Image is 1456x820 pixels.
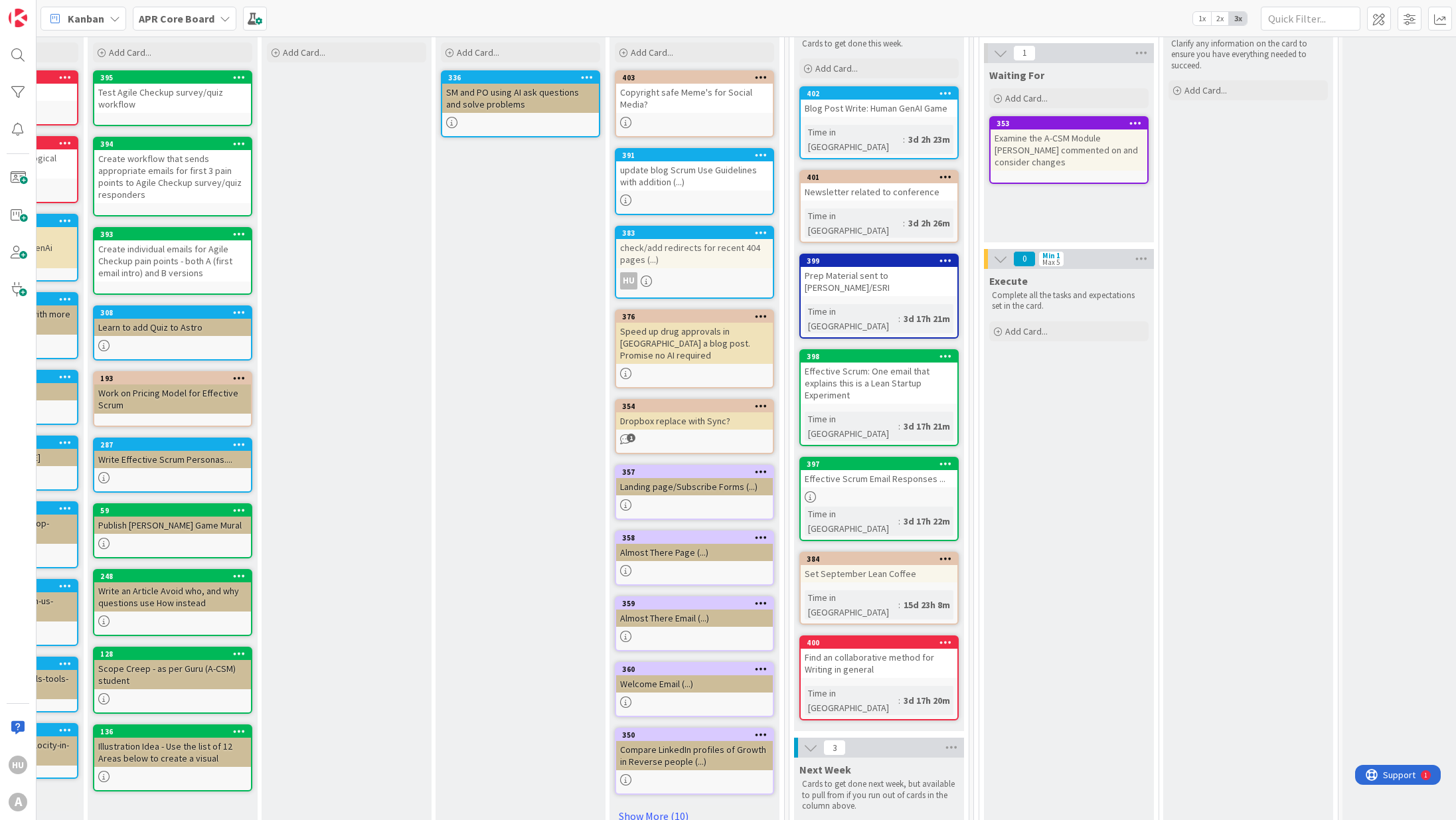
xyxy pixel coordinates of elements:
div: 393 [100,230,251,239]
div: 354 [616,400,773,412]
a: 398Effective Scrum: One email that explains this is a Lean Startup ExperimentTime in [GEOGRAPHIC_... [799,349,959,446]
div: 3d 17h 21m [900,419,953,434]
a: 128Scope Creep - as per Guru (A-CSM) student [93,647,252,714]
a: 393Create individual emails for Agile Checkup pain points - both A (first email intro) and B vers... [93,227,252,295]
div: A [9,793,27,811]
span: : [903,216,905,230]
div: 3d 17h 20m [900,693,953,708]
span: 1x [1193,12,1211,25]
div: Almost There Email (...) [616,610,773,627]
div: Prep Material sent to [PERSON_NAME]/ESRI [801,267,957,296]
span: Add Card... [1005,325,1048,337]
a: 353Examine the A-CSM Module [PERSON_NAME] commented on and consider changes [989,116,1149,184]
a: 354Dropbox replace with Sync? [615,399,774,454]
div: Effective Scrum: One email that explains this is a Lean Startup Experiment [801,363,957,404]
div: 399 [801,255,957,267]
span: 1 [1013,45,1036,61]
p: Cards to get done this week. [802,39,956,49]
a: 402Blog Post Write: Human GenAI GameTime in [GEOGRAPHIC_DATA]:3d 2h 23m [799,86,959,159]
div: Examine the A-CSM Module [PERSON_NAME] commented on and consider changes [991,129,1147,171]
a: 358Almost There Page (...) [615,531,774,586]
div: Write an Article Avoid who, and why questions use How instead [94,582,251,612]
span: : [898,419,900,434]
span: Next Week [799,763,851,776]
div: 376Speed up drug approvals in [GEOGRAPHIC_DATA] a blog post. Promise no AI required [616,311,773,364]
div: 383 [622,228,773,238]
div: 193Work on Pricing Model for Effective Scrum [94,372,251,414]
a: 136Illustration Idea - Use the list of 12 Areas below to create a visual [93,724,252,791]
div: 401 [807,173,957,182]
div: 287 [100,440,251,450]
div: 360 [616,663,773,675]
div: 398Effective Scrum: One email that explains this is a Lean Startup Experiment [801,351,957,404]
div: 383 [616,227,773,239]
span: Add Card... [1005,92,1048,104]
div: Copyright safe Meme's for Social Media? [616,84,773,113]
a: 397Effective Scrum Email Responses ...Time in [GEOGRAPHIC_DATA]:3d 17h 22m [799,457,959,541]
div: 193 [100,374,251,383]
a: 401Newsletter related to conferenceTime in [GEOGRAPHIC_DATA]:3d 2h 26m [799,170,959,243]
div: 128 [94,648,251,660]
div: 395 [100,73,251,82]
a: 384Set September Lean CoffeeTime in [GEOGRAPHIC_DATA]:15d 23h 8m [799,552,959,625]
span: Add Card... [631,46,673,58]
p: Complete all the tasks and expectations set in the card. [992,290,1146,312]
div: 128 [100,649,251,659]
div: check/add redirects for recent 404 pages (...) [616,239,773,268]
span: 3 [823,740,846,756]
div: Set September Lean Coffee [801,565,957,582]
div: 397 [807,459,957,469]
a: 248Write an Article Avoid who, and why questions use How instead [93,569,252,636]
div: Time in [GEOGRAPHIC_DATA] [805,125,903,154]
div: 59Publish [PERSON_NAME] Game Mural [94,505,251,534]
div: 336 [442,72,599,84]
div: 336SM and PO using AI ask questions and solve problems [442,72,599,113]
span: : [903,132,905,147]
div: HU [620,272,637,289]
span: Add Card... [283,46,325,58]
div: update blog Scrum Use Guidelines with addition (...) [616,161,773,191]
div: 393Create individual emails for Agile Checkup pain points - both A (first email intro) and B vers... [94,228,251,282]
div: 376 [622,312,773,321]
div: 128Scope Creep - as per Guru (A-CSM) student [94,648,251,689]
div: 3d 2h 26m [905,216,953,230]
div: Find an collaborative method for Writing in general [801,649,957,678]
a: 383check/add redirects for recent 404 pages (...)HU [615,226,774,299]
div: 393 [94,228,251,240]
div: Min 1 [1042,252,1060,259]
div: Test Agile Checkup survey/quiz workflow [94,84,251,113]
a: 403Copyright safe Meme's for Social Media? [615,70,774,137]
div: Learn to add Quiz to Astro [94,319,251,336]
div: HU [616,272,773,289]
div: 308Learn to add Quiz to Astro [94,307,251,336]
div: 376 [616,311,773,323]
div: 3d 2h 23m [905,132,953,147]
div: 136 [100,727,251,736]
div: Max 5 [1042,259,1060,266]
div: 391update blog Scrum Use Guidelines with addition (...) [616,149,773,191]
div: 136Illustration Idea - Use the list of 12 Areas below to create a visual [94,726,251,767]
div: Create individual emails for Agile Checkup pain points - both A (first email intro) and B versions [94,240,251,282]
div: 384 [807,554,957,564]
div: Scope Creep - as per Guru (A-CSM) student [94,660,251,689]
div: 287Write Effective Scrum Personas.... [94,439,251,468]
a: 350Compare LinkedIn profiles of Growth in Reverse people (...) [615,728,774,795]
div: Time in [GEOGRAPHIC_DATA] [805,686,898,715]
a: 287Write Effective Scrum Personas.... [93,438,252,493]
a: 59Publish [PERSON_NAME] Game Mural [93,503,252,558]
span: Add Card... [815,62,858,74]
input: Quick Filter... [1261,7,1360,31]
div: 400 [801,637,957,649]
div: Effective Scrum Email Responses ... [801,470,957,487]
div: 401 [801,171,957,183]
div: 359Almost There Email (...) [616,598,773,627]
div: 397Effective Scrum Email Responses ... [801,458,957,487]
div: 383check/add redirects for recent 404 pages (...) [616,227,773,268]
div: Dropbox replace with Sync? [616,412,773,430]
div: 358Almost There Page (...) [616,532,773,561]
div: Time in [GEOGRAPHIC_DATA] [805,412,898,441]
img: Visit kanbanzone.com [9,9,27,27]
div: 308 [94,307,251,319]
div: 398 [807,352,957,361]
a: 400Find an collaborative method for Writing in generalTime in [GEOGRAPHIC_DATA]:3d 17h 20m [799,635,959,720]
